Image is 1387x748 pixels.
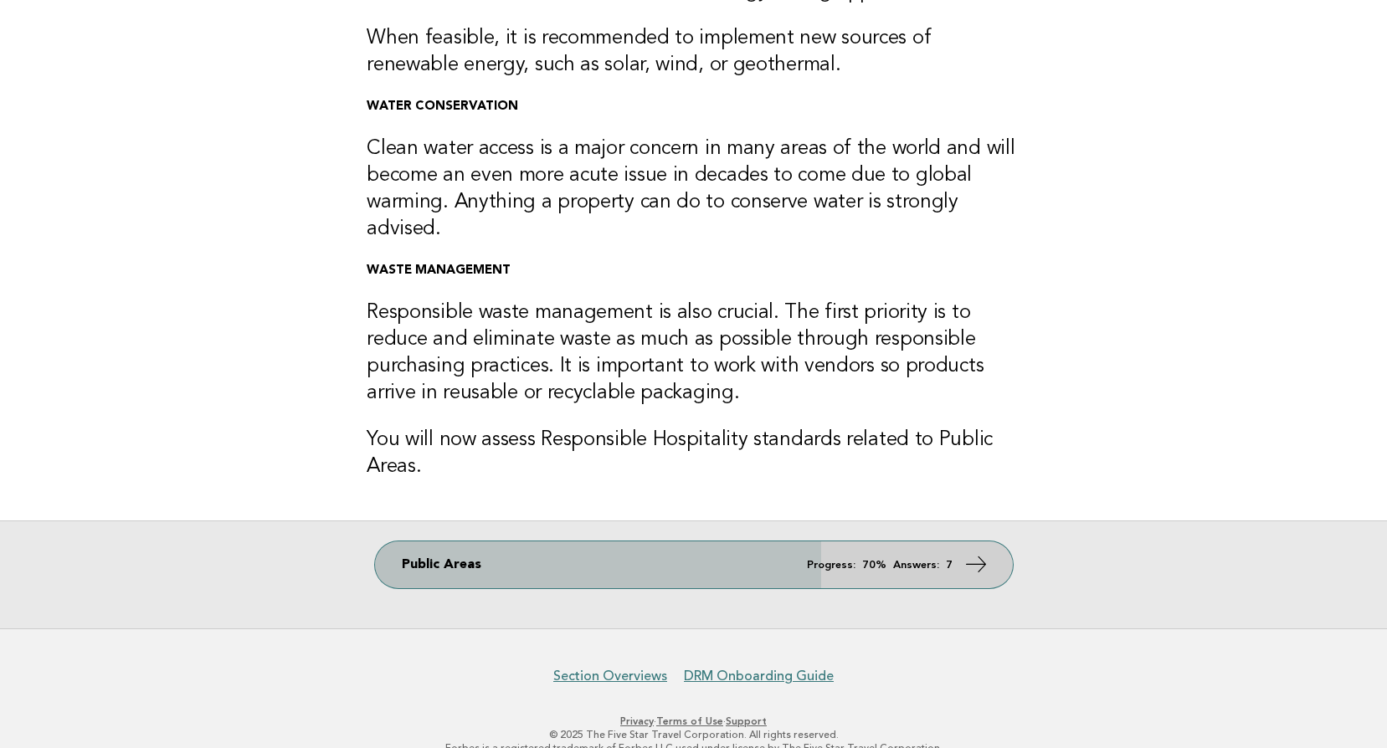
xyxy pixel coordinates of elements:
[367,136,1020,243] h3: Clean water access is a major concern in many areas of the world and will become an even more acu...
[182,715,1206,728] p: · ·
[367,300,1020,407] h3: Responsible waste management is also crucial. The first priority is to reduce and eliminate waste...
[367,264,511,277] strong: WASTE MANAGEMENT
[182,728,1206,741] p: © 2025 The Five Star Travel Corporation. All rights reserved.
[726,715,767,727] a: Support
[620,715,654,727] a: Privacy
[684,668,834,684] a: DRM Onboarding Guide
[367,100,518,113] strong: WATER CONSERVATION
[893,560,939,571] em: Answers:
[553,668,667,684] a: Section Overviews
[367,25,1020,79] h3: When feasible, it is recommended to implement new sources of renewable energy, such as solar, win...
[862,560,886,571] strong: 70%
[946,560,953,571] strong: 7
[807,560,855,571] em: Progress:
[375,541,1013,588] a: Public Areas Progress: 70% Answers: 7
[656,715,723,727] a: Terms of Use
[367,427,1020,480] h3: You will now assess Responsible Hospitality standards related to Public Areas.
